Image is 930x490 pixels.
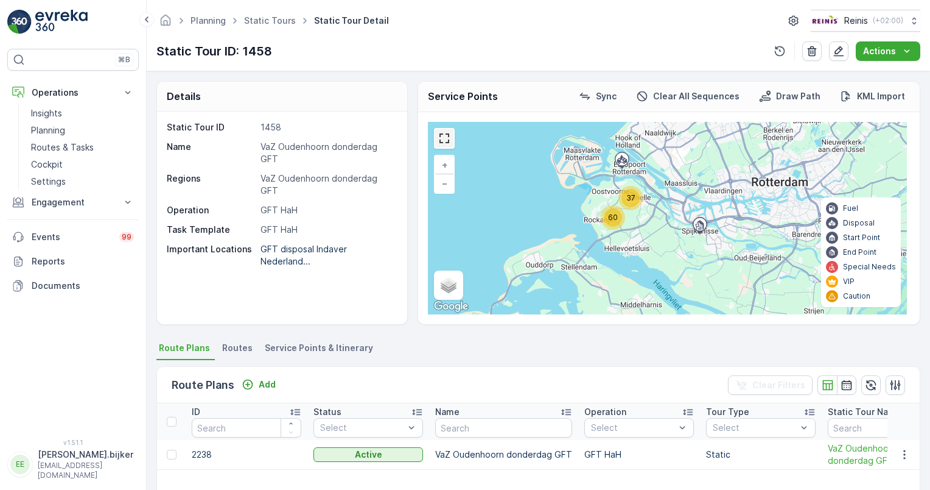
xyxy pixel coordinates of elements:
[835,89,910,104] button: KML Import
[811,10,920,32] button: Reinis(+02:00)
[843,291,870,301] p: Caution
[435,449,572,461] p: VaZ Oudenhoorn donderdag GFT
[631,89,744,104] button: Clear All Sequences
[260,141,394,165] p: VaZ Oudenhoorn donderdag GFT
[31,158,63,171] p: Cockpit
[856,41,920,61] button: Actions
[811,14,839,27] img: Reinis-Logo-Vrijstaand_Tekengebied-1-copy2_aBO4n7j.png
[259,378,276,391] p: Add
[167,121,256,133] p: Static Tour ID
[863,45,896,57] p: Actions
[7,439,139,446] span: v 1.51.1
[35,10,88,34] img: logo_light-DOdMpM7g.png
[7,225,139,249] a: Events99
[31,176,66,188] p: Settings
[713,422,797,434] p: Select
[776,90,820,102] p: Draw Path
[167,450,177,460] div: Toggle Row Selected
[32,231,112,243] p: Events
[172,377,234,394] p: Route Plans
[38,461,133,480] p: [EMAIL_ADDRESS][DOMAIN_NAME]
[435,156,453,174] a: Zoom In
[857,90,905,102] p: KML Import
[265,342,373,354] span: Service Points & Itinerary
[32,87,114,99] p: Operations
[435,272,462,299] a: Layers
[435,418,572,438] input: Search
[843,204,858,213] p: Fuel
[156,42,272,60] p: Static Tour ID: 1458
[355,449,382,461] p: Active
[728,375,813,395] button: Clear Filters
[31,141,94,154] p: Routes & Tasks
[313,406,341,418] p: Status
[435,129,453,147] a: View Fullscreen
[191,15,226,26] a: Planning
[574,89,621,104] button: Sync
[31,124,65,137] p: Planning
[608,213,618,222] span: 60
[192,418,301,438] input: Search
[844,15,868,27] p: Reinis
[754,89,825,104] button: Draw Path
[26,156,139,173] a: Cockpit
[10,455,30,474] div: EE
[584,406,626,418] p: Operation
[244,15,296,26] a: Static Tours
[843,262,896,272] p: Special Needs
[192,449,301,461] p: 2238
[7,190,139,215] button: Engagement
[442,160,447,170] span: +
[7,10,32,34] img: logo
[626,193,635,202] span: 37
[706,449,816,461] p: Static
[26,173,139,190] a: Settings
[32,280,134,292] p: Documents
[653,90,739,102] p: Clear All Sequences
[32,255,134,268] p: Reports
[435,174,453,193] a: Zoom Out
[237,377,281,392] button: Add
[38,449,133,461] p: [PERSON_NAME].bijker
[843,247,876,257] p: End Point
[596,90,617,102] p: Sync
[320,422,404,434] p: Select
[843,277,855,286] p: VIP
[26,122,139,139] a: Planning
[706,406,749,418] p: Tour Type
[167,141,256,165] p: Name
[7,80,139,105] button: Operations
[260,121,394,133] p: 1458
[7,249,139,274] a: Reports
[428,89,498,104] p: Service Points
[222,342,253,354] span: Routes
[167,224,256,236] p: Task Template
[828,406,901,418] p: Static Tour Name
[122,232,131,242] p: 99
[873,16,903,26] p: ( +02:00 )
[313,447,423,462] button: Active
[752,379,805,391] p: Clear Filters
[159,342,210,354] span: Route Plans
[260,244,349,266] p: GFT disposal Indaver Nederland...
[618,186,643,210] div: 37
[26,105,139,122] a: Insights
[843,218,875,228] p: Disposal
[118,55,130,65] p: ⌘B
[167,204,256,216] p: Operation
[167,243,256,268] p: Important Locations
[32,196,114,208] p: Engagement
[7,449,139,480] button: EE[PERSON_NAME].bijker[EMAIL_ADDRESS][DOMAIN_NAME]
[843,233,880,243] p: Start Point
[260,204,394,216] p: GFT HaH
[159,18,172,29] a: Homepage
[7,274,139,298] a: Documents
[167,89,201,104] p: Details
[167,172,256,197] p: Regions
[584,449,694,461] p: GFT HaH
[431,299,471,314] img: Google
[435,406,460,418] p: Name
[601,205,625,230] div: 60
[31,107,62,119] p: Insights
[260,172,394,197] p: VaZ Oudenhoorn donderdag GFT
